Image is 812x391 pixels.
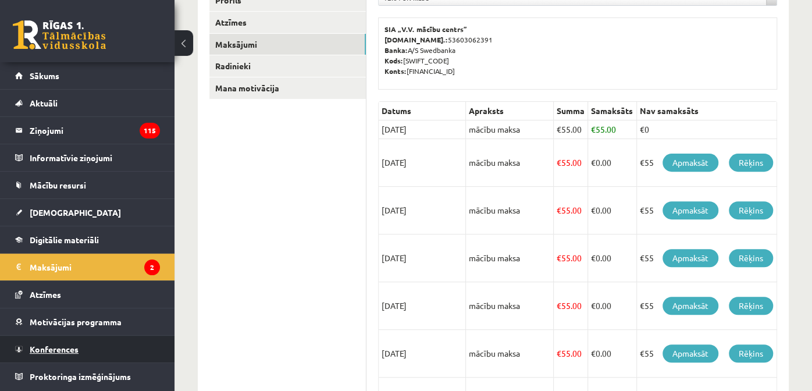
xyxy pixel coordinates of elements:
a: Maksājumi [209,34,366,55]
a: Apmaksāt [663,154,718,172]
td: 0.00 [588,187,636,234]
td: 55.00 [553,187,587,234]
td: mācību maksa [466,120,554,139]
a: Aktuāli [15,90,160,116]
span: € [591,348,596,358]
span: Sākums [30,70,59,81]
td: 0.00 [588,330,636,378]
td: 0.00 [588,234,636,282]
td: 55.00 [553,139,587,187]
a: Ziņojumi115 [15,117,160,144]
span: Mācību resursi [30,180,86,190]
a: Digitālie materiāli [15,226,160,253]
legend: Ziņojumi [30,117,160,144]
span: € [591,124,596,134]
span: € [557,300,561,311]
a: [DEMOGRAPHIC_DATA] [15,199,160,226]
span: Proktoringa izmēģinājums [30,371,131,382]
td: €55 [636,330,777,378]
td: mācību maksa [466,139,554,187]
span: € [557,205,561,215]
span: [DEMOGRAPHIC_DATA] [30,207,121,218]
td: 55.00 [553,120,587,139]
td: [DATE] [379,139,466,187]
span: € [557,253,561,263]
b: Konts: [384,66,407,76]
span: Konferences [30,344,79,354]
span: € [557,157,561,168]
a: Rēķins [729,297,773,315]
td: 0.00 [588,282,636,330]
td: mācību maksa [466,234,554,282]
a: Rēķins [729,201,773,219]
a: Atzīmes [15,281,160,308]
span: Atzīmes [30,289,61,300]
b: Kods: [384,56,403,65]
td: [DATE] [379,282,466,330]
a: Mācību resursi [15,172,160,198]
th: Nav samaksāts [636,102,777,120]
a: Motivācijas programma [15,308,160,335]
th: Samaksāts [588,102,636,120]
a: Proktoringa izmēģinājums [15,363,160,390]
a: Informatīvie ziņojumi [15,144,160,171]
a: Rēķins [729,344,773,362]
span: Aktuāli [30,98,58,108]
i: 2 [144,260,160,275]
td: [DATE] [379,330,466,378]
td: 55.00 [553,330,587,378]
span: € [591,157,596,168]
td: €55 [636,234,777,282]
a: Maksājumi2 [15,254,160,280]
i: 115 [140,123,160,138]
b: SIA „V.V. mācību centrs” [384,24,468,34]
legend: Informatīvie ziņojumi [30,144,160,171]
span: € [591,253,596,263]
td: mācību maksa [466,187,554,234]
td: 55.00 [553,282,587,330]
td: [DATE] [379,187,466,234]
td: €55 [636,187,777,234]
span: € [591,300,596,311]
a: Apmaksāt [663,297,718,315]
td: mācību maksa [466,282,554,330]
td: €55 [636,139,777,187]
td: €0 [636,120,777,139]
a: Apmaksāt [663,344,718,362]
legend: Maksājumi [30,254,160,280]
span: Motivācijas programma [30,317,122,327]
a: Konferences [15,336,160,362]
a: Atzīmes [209,12,366,33]
span: € [557,124,561,134]
th: Apraksts [466,102,554,120]
td: €55 [636,282,777,330]
a: Apmaksāt [663,249,718,267]
span: € [591,205,596,215]
td: [DATE] [379,234,466,282]
span: € [557,348,561,358]
a: Sākums [15,62,160,89]
b: Banka: [384,45,408,55]
a: Rēķins [729,249,773,267]
a: Apmaksāt [663,201,718,219]
a: Mana motivācija [209,77,366,99]
td: [DATE] [379,120,466,139]
td: 55.00 [588,120,636,139]
th: Datums [379,102,466,120]
a: Rēķins [729,154,773,172]
a: Radinieki [209,55,366,77]
td: 55.00 [553,234,587,282]
p: 53603062391 A/S Swedbanka [SWIFT_CODE] [FINANCIAL_ID] [384,24,771,76]
td: mācību maksa [466,330,554,378]
span: Digitālie materiāli [30,234,99,245]
td: 0.00 [588,139,636,187]
b: [DOMAIN_NAME].: [384,35,448,44]
a: Rīgas 1. Tālmācības vidusskola [13,20,106,49]
th: Summa [553,102,587,120]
